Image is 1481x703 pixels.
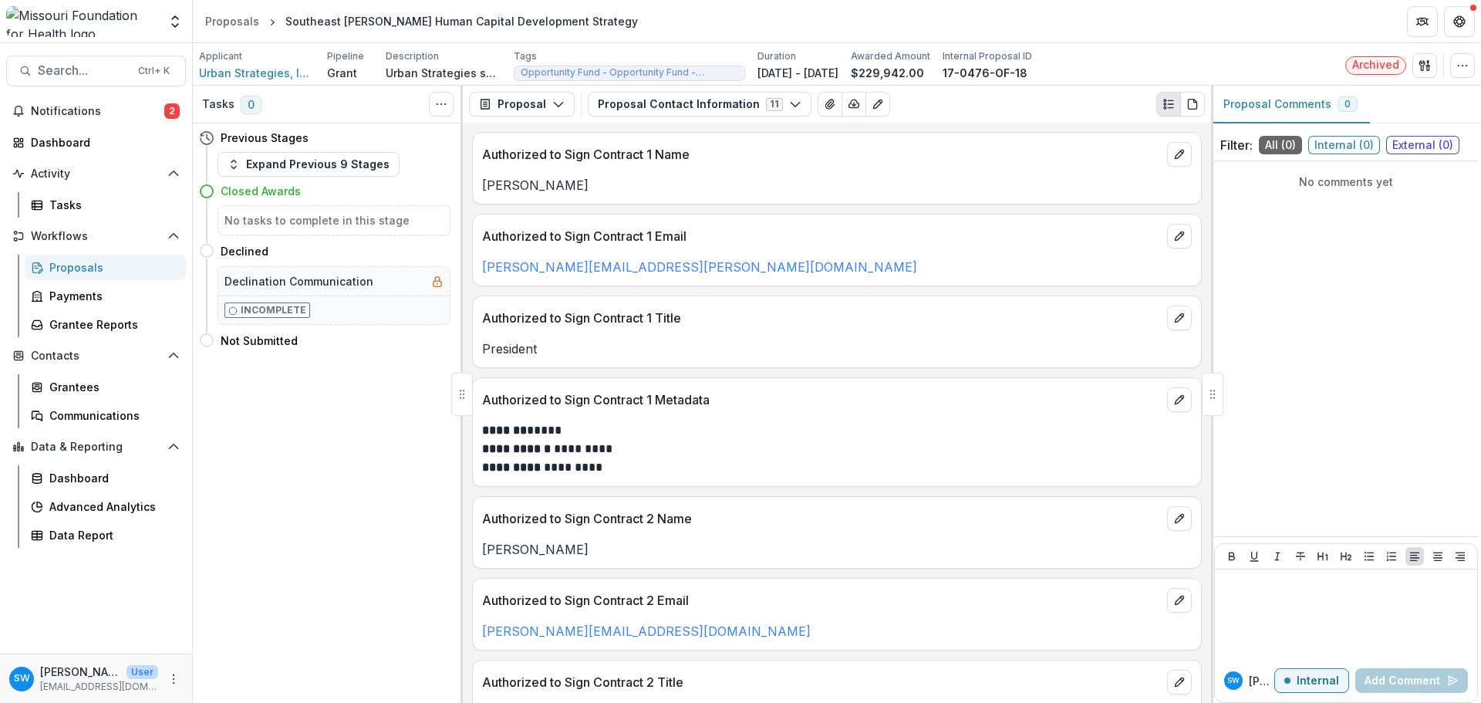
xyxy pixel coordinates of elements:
[6,56,186,86] button: Search...
[327,49,364,63] p: Pipeline
[31,167,161,181] span: Activity
[25,522,186,548] a: Data Report
[1360,547,1378,566] button: Bullet List
[1274,668,1349,693] button: Internal
[6,161,186,186] button: Open Activity
[285,13,638,29] div: Southeast [PERSON_NAME] Human Capital Development Strategy
[135,63,173,79] div: Ctrl + K
[1308,136,1380,154] span: Internal ( 0 )
[25,403,186,428] a: Communications
[1167,670,1192,695] button: edit
[202,98,234,111] h3: Tasks
[49,407,174,424] div: Communications
[49,379,174,395] div: Grantees
[1355,668,1468,693] button: Add Comment
[1429,547,1447,566] button: Align Center
[25,192,186,218] a: Tasks
[1227,677,1240,684] div: Sheldon Weisgrau
[588,92,811,117] button: Proposal Contact Information11
[221,333,298,349] h4: Not Submitted
[521,67,738,78] span: Opportunity Fund - Opportunity Fund - Grants/Contracts
[386,65,501,81] p: Urban Strategies seeks to implement the human capital development strategy for neighborhood trans...
[1167,506,1192,531] button: edit
[1211,86,1370,123] button: Proposal Comments
[31,230,161,243] span: Workflows
[127,665,158,679] p: User
[757,49,796,63] p: Duration
[1167,142,1192,167] button: edit
[429,92,454,117] button: Toggle View Cancelled Tasks
[482,176,1192,194] p: [PERSON_NAME]
[482,390,1161,409] p: Authorized to Sign Contract 1 Metadata
[482,673,1161,691] p: Authorized to Sign Contract 2 Title
[221,243,268,259] h4: Declined
[1180,92,1205,117] button: PDF view
[386,49,439,63] p: Description
[6,343,186,368] button: Open Contacts
[1444,6,1475,37] button: Get Help
[1382,547,1401,566] button: Ordered List
[218,152,400,177] button: Expand Previous 9 Stages
[1268,547,1287,566] button: Italicize
[6,434,186,459] button: Open Data & Reporting
[1249,673,1274,689] p: [PERSON_NAME]
[514,49,537,63] p: Tags
[49,259,174,275] div: Proposals
[164,670,183,688] button: More
[40,664,120,680] p: [PERSON_NAME]
[482,259,917,275] a: [PERSON_NAME][EMAIL_ADDRESS][PERSON_NAME][DOMAIN_NAME]
[25,255,186,280] a: Proposals
[482,145,1161,164] p: Authorized to Sign Contract 1 Name
[6,130,186,155] a: Dashboard
[25,374,186,400] a: Grantees
[31,105,164,118] span: Notifications
[1405,547,1424,566] button: Align Left
[1167,224,1192,248] button: edit
[1156,92,1181,117] button: Plaintext view
[1167,588,1192,613] button: edit
[25,312,186,337] a: Grantee Reports
[31,350,161,363] span: Contacts
[164,6,186,37] button: Open entity switcher
[327,65,357,81] p: Grant
[482,591,1161,610] p: Authorized to Sign Contract 2 Email
[25,465,186,491] a: Dashboard
[943,49,1032,63] p: Internal Proposal ID
[1259,136,1302,154] span: All ( 0 )
[221,130,309,146] h4: Previous Stages
[1297,674,1339,688] p: Internal
[221,183,301,199] h4: Closed Awards
[40,680,158,694] p: [EMAIL_ADDRESS][DOMAIN_NAME]
[38,63,129,78] span: Search...
[241,303,306,317] p: Incomplete
[1386,136,1459,154] span: External ( 0 )
[224,273,373,289] h5: Declination Communication
[851,65,924,81] p: $229,942.00
[164,103,180,119] span: 2
[469,92,575,117] button: Proposal
[6,6,158,37] img: Missouri Foundation for Health logo
[199,65,315,81] a: Urban Strategies, Inc.
[241,96,261,114] span: 0
[14,674,30,684] div: Sheldon Weisgrau
[757,65,838,81] p: [DATE] - [DATE]
[1314,547,1332,566] button: Heading 1
[1352,59,1399,72] span: Archived
[482,624,811,639] a: [PERSON_NAME][EMAIL_ADDRESS][DOMAIN_NAME]
[1451,547,1469,566] button: Align Right
[482,340,1192,358] p: President
[1220,136,1253,154] p: Filter:
[224,212,444,228] h5: No tasks to complete in this stage
[199,49,242,63] p: Applicant
[1407,6,1438,37] button: Partners
[31,134,174,150] div: Dashboard
[482,227,1161,245] p: Authorized to Sign Contract 1 Email
[49,527,174,543] div: Data Report
[49,499,174,515] div: Advanced Analytics
[1344,99,1351,110] span: 0
[25,283,186,309] a: Payments
[1167,306,1192,330] button: edit
[482,540,1192,559] p: [PERSON_NAME]
[31,441,161,454] span: Data & Reporting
